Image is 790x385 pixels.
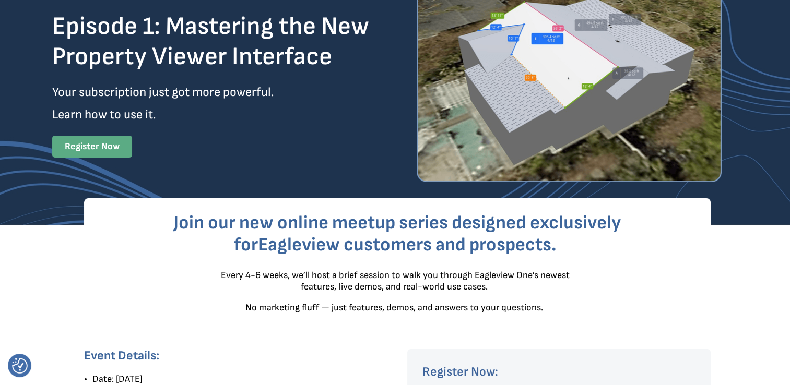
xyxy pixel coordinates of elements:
span: Date: [DATE] [92,374,143,384]
span: Your subscription just got more powerful. [52,85,274,100]
span: Every 4-6 weeks, we’ll host a brief session to walk you through Eagleview One’s newest features, ... [221,270,570,292]
img: Revisit consent button [12,358,28,374]
span: Episode 1: Mastering the New Property Viewer Interface [52,11,369,71]
strong: Register Now [65,141,120,152]
a: Register Now [52,136,132,158]
span: Register Now: [422,364,498,379]
span: No marketing fluff — just features, demos, and answers to your questions. [245,302,543,312]
span: Eagleview customers and prospects. [258,234,557,256]
span: Event Details: [84,348,159,363]
span: Learn how to use it. [52,107,156,122]
button: Consent Preferences [12,358,28,374]
span: Join our new online meetup series designed exclusively for [173,212,621,256]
